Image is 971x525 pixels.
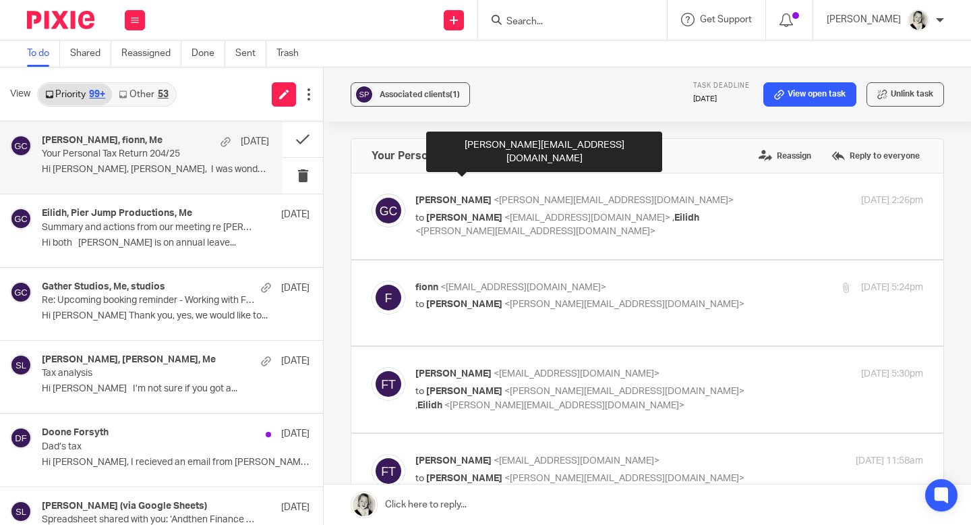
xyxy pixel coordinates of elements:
p: [DATE] [281,427,310,441]
span: [PERSON_NAME] [415,196,492,205]
p: [DATE] 2:26pm [861,194,923,208]
div: 99+ [89,90,105,99]
span: <[PERSON_NAME][EMAIL_ADDRESS][DOMAIN_NAME]> [504,300,744,309]
span: View [10,87,30,101]
p: Hi [PERSON_NAME], I recieved an email from [PERSON_NAME]... [42,457,310,468]
span: <[PERSON_NAME][EMAIL_ADDRESS][DOMAIN_NAME]> [415,227,655,236]
p: [DATE] [241,135,269,148]
span: Get Support [700,15,752,24]
span: to [415,474,424,483]
p: [DATE] [281,354,310,368]
p: Hi [PERSON_NAME] Thank you, yes, we would like to... [42,310,310,322]
img: svg%3E [10,135,32,157]
img: svg%3E [372,194,405,227]
span: [PERSON_NAME] [415,456,492,466]
img: svg%3E [10,427,32,449]
img: Pixie [27,11,94,29]
p: [DATE] 11:58am [856,454,923,468]
a: Trash [276,40,309,67]
p: Hi [PERSON_NAME] I’m not sure if you got a... [42,383,310,395]
img: svg%3E [354,84,374,105]
img: svg%3E [10,354,32,376]
p: [DATE] [281,281,310,295]
a: Other53 [112,84,175,105]
a: Priority99+ [38,84,112,105]
p: [DATE] [693,94,750,105]
label: Reassign [755,146,815,166]
span: , [415,401,417,410]
img: svg%3E [10,208,32,229]
button: Associated clients(1) [351,82,470,107]
span: <[PERSON_NAME][EMAIL_ADDRESS][DOMAIN_NAME]> [444,401,684,410]
span: Task deadline [693,82,750,89]
h4: Eilidh, Pier Jump Productions, Me [42,208,192,219]
span: Eilidh [674,213,699,223]
img: svg%3E [372,367,405,401]
a: To do [27,40,60,67]
span: [PERSON_NAME] [426,474,502,483]
h4: Gather Studios, Me, studios [42,281,165,293]
p: [DATE] 5:24pm [861,281,923,295]
h4: Your Personal Tax Return 204/25 [372,149,537,163]
span: <[PERSON_NAME][EMAIL_ADDRESS][DOMAIN_NAME]> [504,474,744,483]
p: Your Personal Tax Return 204/25 [42,148,224,160]
a: Shared [70,40,111,67]
span: [PERSON_NAME] [426,387,502,396]
span: <[PERSON_NAME][EMAIL_ADDRESS][DOMAIN_NAME]> [494,196,734,205]
a: Reassigned [121,40,181,67]
p: Tax analysis [42,368,256,379]
img: svg%3E [10,501,32,522]
img: DA590EE6-2184-4DF2-A25D-D99FB904303F_1_201_a.jpeg [908,9,929,31]
p: Hi [PERSON_NAME], [PERSON_NAME], I was wondering... [42,164,269,175]
p: Re: Upcoming booking reminder - Working with Fearless Financials - Initial Call [42,295,256,306]
span: <[PERSON_NAME][EMAIL_ADDRESS][DOMAIN_NAME]> [504,387,744,396]
div: [PERSON_NAME][EMAIL_ADDRESS][DOMAIN_NAME] [426,132,662,172]
button: Unlink task [866,82,944,107]
a: Sent [235,40,266,67]
span: [PERSON_NAME] [426,300,502,309]
div: 53 [158,90,169,99]
span: <[EMAIL_ADDRESS][DOMAIN_NAME]> [494,456,659,466]
h4: [PERSON_NAME] (via Google Sheets) [42,501,207,512]
span: <[EMAIL_ADDRESS][DOMAIN_NAME]> [504,213,670,223]
span: fionn [415,283,438,292]
a: View open task [763,82,856,107]
h4: Doone Forsyth [42,427,109,439]
input: Search [505,16,626,28]
span: Eilidh [417,401,442,410]
span: [PERSON_NAME] [426,213,502,223]
span: to [415,213,424,223]
p: [DATE] [281,501,310,514]
span: [PERSON_NAME] [415,369,492,379]
p: [DATE] 5:30pm [861,367,923,381]
span: to [415,300,424,309]
label: Reply to everyone [828,146,923,166]
span: , [672,213,674,223]
img: svg%3E [372,454,405,488]
h4: [PERSON_NAME], fionn, Me [42,135,163,146]
p: Hi both [PERSON_NAME] is on annual leave... [42,238,310,249]
span: to [415,387,424,396]
span: (1) [450,90,460,99]
img: svg%3E [10,281,32,303]
span: <[EMAIL_ADDRESS][DOMAIN_NAME]> [494,369,659,379]
p: Dad’s tax [42,441,256,453]
img: svg%3E [372,281,405,314]
span: Associated clients [380,90,460,99]
h4: [PERSON_NAME], [PERSON_NAME], Me [42,354,216,366]
p: [DATE] [281,208,310,221]
span: <[EMAIL_ADDRESS][DOMAIN_NAME]> [440,283,606,292]
a: Done [192,40,225,67]
p: Summary and actions from our meeting re [PERSON_NAME]'s new job [42,222,256,233]
p: [PERSON_NAME] [827,13,901,26]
